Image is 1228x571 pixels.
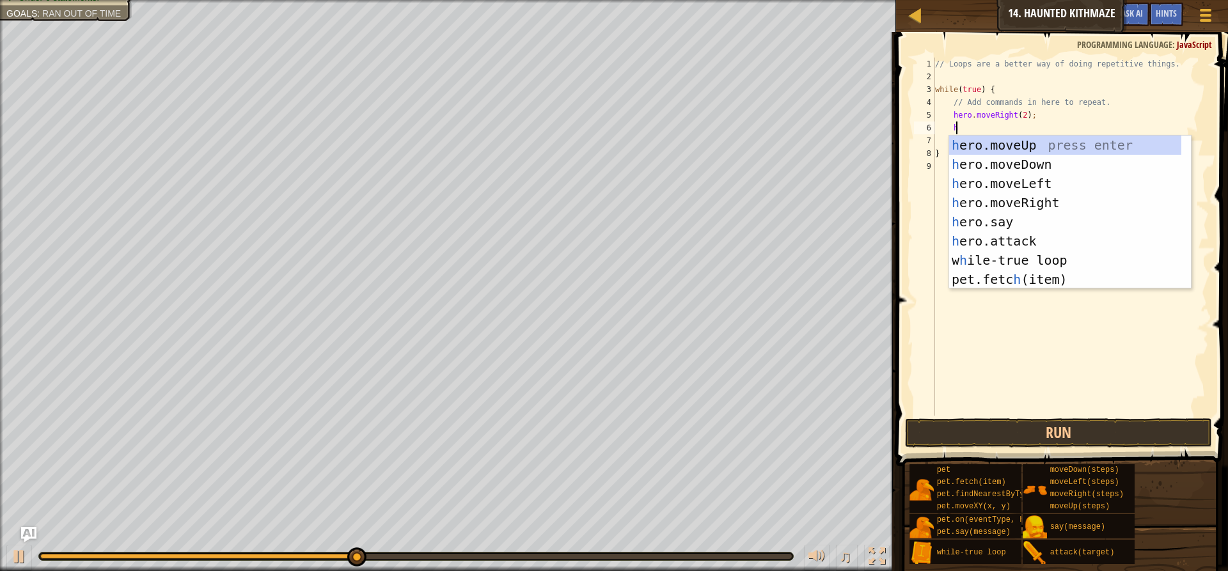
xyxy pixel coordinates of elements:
div: 6 [914,121,935,134]
span: say(message) [1050,522,1105,531]
img: portrait.png [909,478,934,502]
span: pet.say(message) [937,528,1011,536]
img: portrait.png [1023,515,1047,540]
span: moveDown(steps) [1050,465,1119,474]
button: Ctrl + P: Play [6,545,32,571]
button: Show game menu [1190,3,1222,33]
button: Adjust volume [804,545,830,571]
span: attack(target) [1050,548,1115,557]
span: while-true loop [937,548,1006,557]
img: portrait.png [1023,541,1047,565]
span: Hints [1156,7,1177,19]
div: 3 [914,83,935,96]
span: ♫ [838,547,851,566]
span: pet.fetch(item) [937,478,1006,487]
img: portrait.png [909,515,934,540]
div: 1 [914,58,935,70]
span: pet.moveXY(x, y) [937,502,1011,511]
div: 2 [914,70,935,83]
span: pet.on(eventType, handler) [937,515,1057,524]
button: Ask AI [21,527,36,542]
span: pet [937,465,951,474]
span: moveRight(steps) [1050,490,1124,499]
span: Programming language [1077,38,1172,51]
span: Goals [6,8,37,19]
span: pet.findNearestByType(type) [937,490,1061,499]
span: Ask AI [1121,7,1143,19]
button: Ask AI [1115,3,1149,26]
button: Toggle fullscreen [864,545,890,571]
button: ♫ [836,545,858,571]
span: moveLeft(steps) [1050,478,1119,487]
img: portrait.png [1023,478,1047,502]
div: 9 [914,160,935,173]
div: 8 [914,147,935,160]
div: 7 [914,134,935,147]
span: : [1172,38,1177,51]
img: portrait.png [909,541,934,565]
button: Run [905,418,1212,448]
span: moveUp(steps) [1050,502,1110,511]
span: JavaScript [1177,38,1212,51]
span: : [37,8,42,19]
span: Ran out of time [42,8,121,19]
div: 4 [914,96,935,109]
div: 5 [914,109,935,121]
